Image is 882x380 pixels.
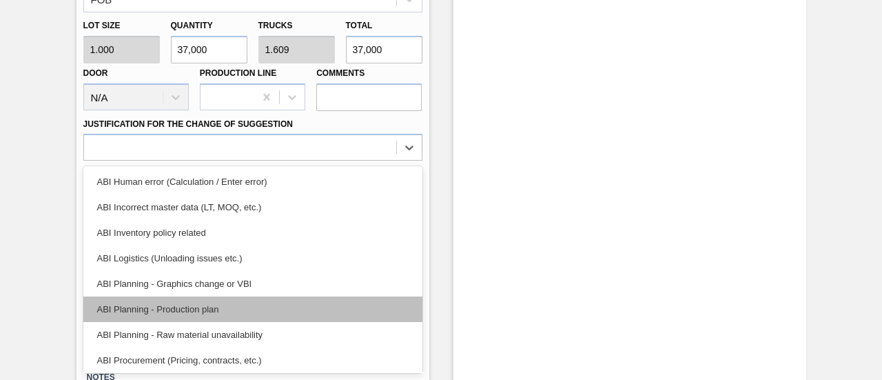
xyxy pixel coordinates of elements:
div: ABI Planning - Raw material unavailability [83,322,422,348]
div: ABI Planning - Production plan [83,297,422,322]
div: ABI Human error (Calculation / Enter error) [83,169,422,194]
label: Comments [316,63,422,83]
label: Total [346,21,373,30]
div: ABI Inventory policy related [83,220,422,246]
label: Observation [83,164,422,184]
div: ABI Procurement (Pricing, contracts, etc.) [83,348,422,373]
div: ABI Planning - Graphics change or VBI [83,271,422,297]
label: Justification for the Change of Suggestion [83,119,293,129]
label: Production Line [200,68,276,78]
label: Door [83,68,108,78]
div: ABI Logistics (Unloading issues etc.) [83,246,422,271]
label: Trucks [258,21,293,30]
label: Quantity [171,21,213,30]
div: ABI Incorrect master data (LT, MOQ, etc.) [83,194,422,220]
label: Lot size [83,16,160,36]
